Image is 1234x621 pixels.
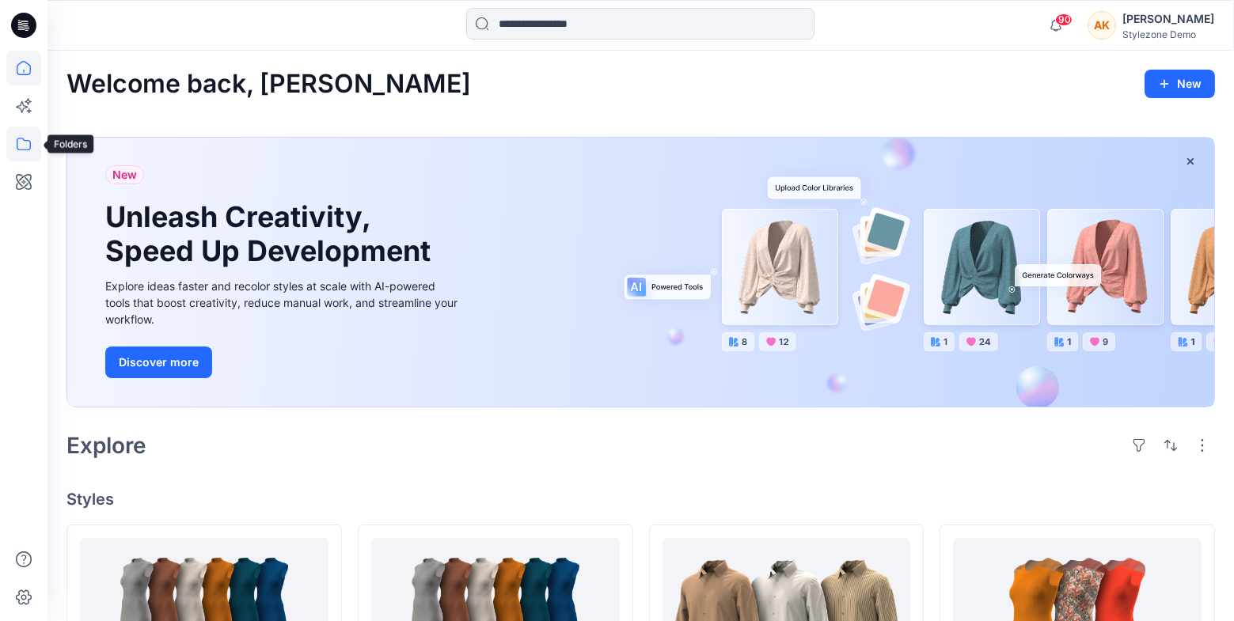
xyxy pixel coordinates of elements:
[105,200,438,268] h1: Unleash Creativity, Speed Up Development
[105,346,212,378] button: Discover more
[66,490,1215,509] h4: Styles
[66,70,471,99] h2: Welcome back, [PERSON_NAME]
[112,165,137,184] span: New
[66,433,146,458] h2: Explore
[1145,70,1215,98] button: New
[1055,13,1073,26] span: 90
[1088,11,1116,40] div: AK
[1122,28,1214,40] div: Stylezone Demo
[1122,9,1214,28] div: [PERSON_NAME]
[105,346,461,378] a: Discover more
[105,278,461,328] div: Explore ideas faster and recolor styles at scale with AI-powered tools that boost creativity, red...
